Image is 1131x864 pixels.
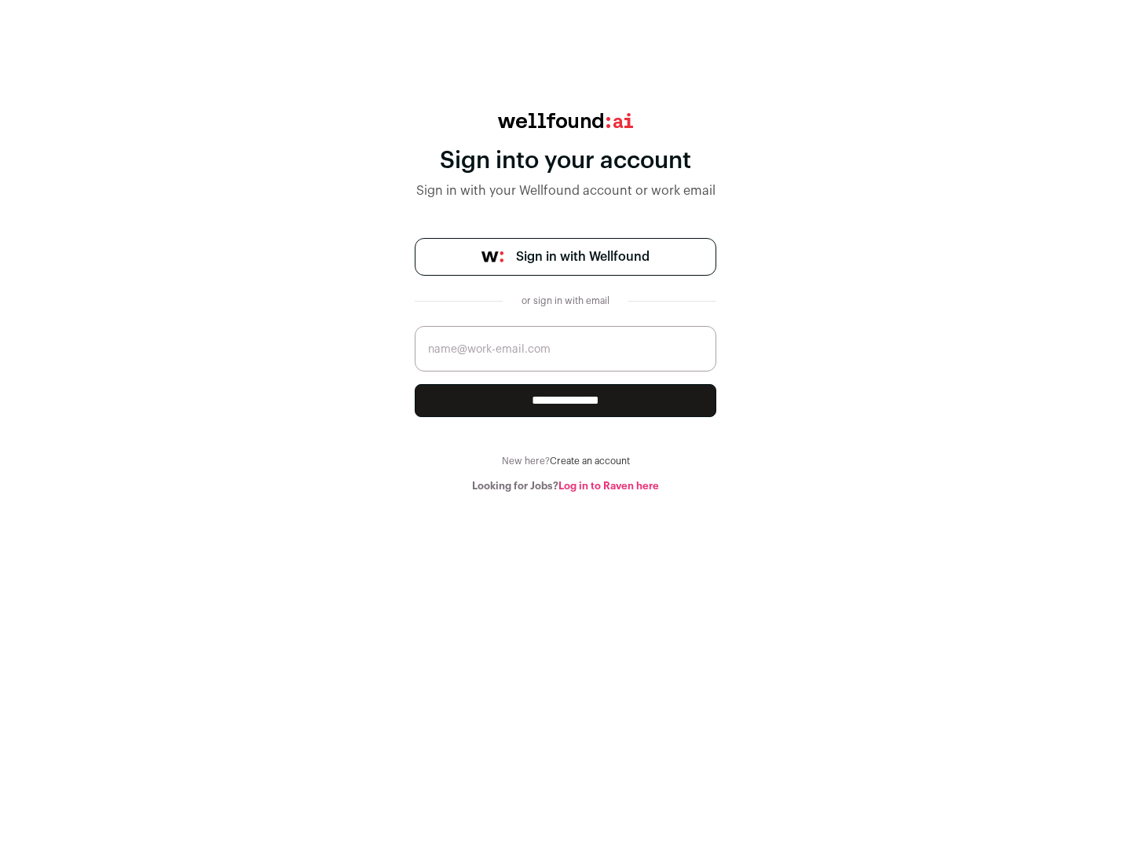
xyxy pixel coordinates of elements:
[415,455,716,467] div: New here?
[515,295,616,307] div: or sign in with email
[558,481,659,491] a: Log in to Raven here
[498,113,633,128] img: wellfound:ai
[415,238,716,276] a: Sign in with Wellfound
[516,247,650,266] span: Sign in with Wellfound
[481,251,503,262] img: wellfound-symbol-flush-black-fb3c872781a75f747ccb3a119075da62bfe97bd399995f84a933054e44a575c4.png
[415,480,716,492] div: Looking for Jobs?
[415,326,716,372] input: name@work-email.com
[550,456,630,466] a: Create an account
[415,147,716,175] div: Sign into your account
[415,181,716,200] div: Sign in with your Wellfound account or work email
